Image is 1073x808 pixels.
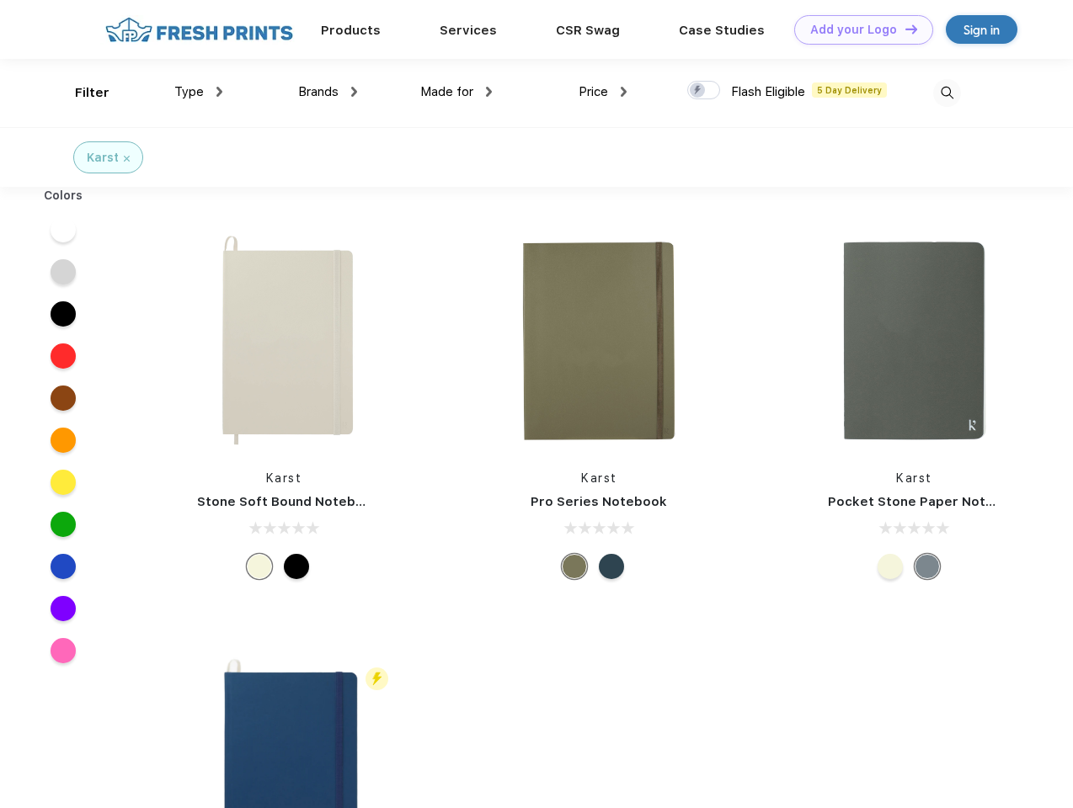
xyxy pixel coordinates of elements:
[266,471,302,485] a: Karst
[321,23,381,38] a: Products
[31,187,96,205] div: Colors
[915,554,940,579] div: Gray
[197,494,380,509] a: Stone Soft Bound Notebook
[531,494,667,509] a: Pro Series Notebook
[124,156,130,162] img: filter_cancel.svg
[247,554,272,579] div: Beige
[946,15,1017,44] a: Sign in
[803,229,1027,453] img: func=resize&h=266
[366,667,388,690] img: flash_active_toggle.svg
[905,24,917,34] img: DT
[621,87,627,97] img: dropdown.png
[100,15,298,45] img: fo%20logo%202.webp
[351,87,357,97] img: dropdown.png
[172,229,396,453] img: func=resize&h=266
[420,84,473,99] span: Made for
[487,229,711,453] img: func=resize&h=266
[440,23,497,38] a: Services
[599,554,624,579] div: Navy
[933,79,961,107] img: desktop_search.svg
[556,23,620,38] a: CSR Swag
[298,84,339,99] span: Brands
[75,83,109,103] div: Filter
[812,82,887,98] span: 5 Day Delivery
[810,23,897,37] div: Add your Logo
[579,84,608,99] span: Price
[828,494,1027,509] a: Pocket Stone Paper Notebook
[896,471,932,485] a: Karst
[581,471,617,485] a: Karst
[284,554,309,579] div: Black
[216,87,222,97] img: dropdown.png
[174,84,204,99] span: Type
[964,20,1000,40] div: Sign in
[562,554,587,579] div: Olive
[731,84,805,99] span: Flash Eligible
[878,554,903,579] div: Beige
[87,149,119,167] div: Karst
[486,87,492,97] img: dropdown.png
